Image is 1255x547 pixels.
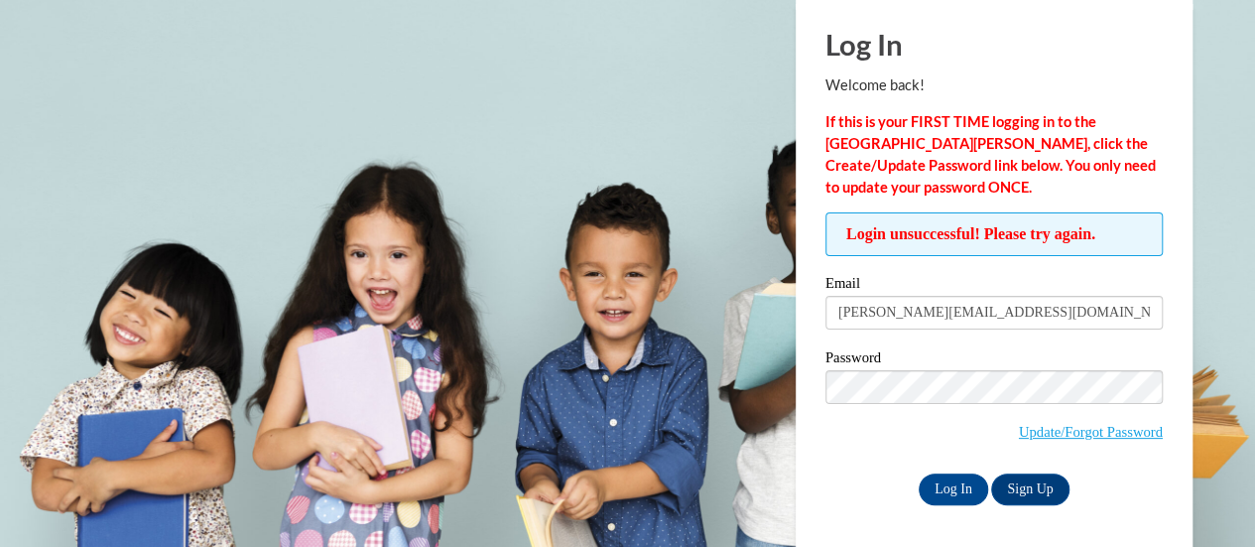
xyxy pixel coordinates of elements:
strong: If this is your FIRST TIME logging in to the [GEOGRAPHIC_DATA][PERSON_NAME], click the Create/Upd... [825,113,1156,196]
label: Email [825,276,1163,296]
input: Log In [919,474,988,505]
label: Password [825,350,1163,370]
span: Login unsuccessful! Please try again. [825,212,1163,256]
p: Welcome back! [825,74,1163,96]
h1: Log In [825,24,1163,65]
a: Update/Forgot Password [1019,424,1163,440]
a: Sign Up [991,474,1068,505]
